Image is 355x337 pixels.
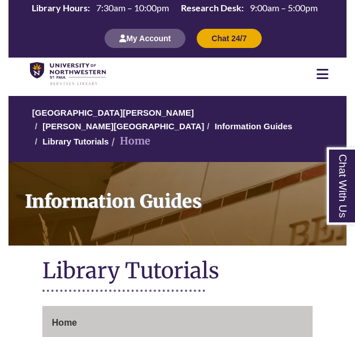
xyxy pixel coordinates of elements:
[18,162,347,231] h1: Information Guides
[8,162,347,246] a: Information Guides
[176,2,245,14] th: Research Desk:
[52,318,77,327] span: Home
[215,121,293,131] a: Information Guides
[27,2,322,17] a: Hours Today
[105,29,185,48] button: My Account
[30,62,106,86] img: UNWSP Library Logo
[27,2,92,14] th: Library Hours:
[250,2,318,13] span: 9:00am – 5:00pm
[105,33,185,43] a: My Account
[109,133,150,150] li: Home
[32,108,194,117] a: [GEOGRAPHIC_DATA][PERSON_NAME]
[197,33,261,43] a: Chat 24/7
[27,2,322,16] table: Hours Today
[42,257,313,287] h1: Library Tutorials
[42,121,204,131] a: [PERSON_NAME][GEOGRAPHIC_DATA]
[96,2,169,13] span: 7:30am – 10:00pm
[197,29,261,48] button: Chat 24/7
[42,137,109,146] a: Library Tutorials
